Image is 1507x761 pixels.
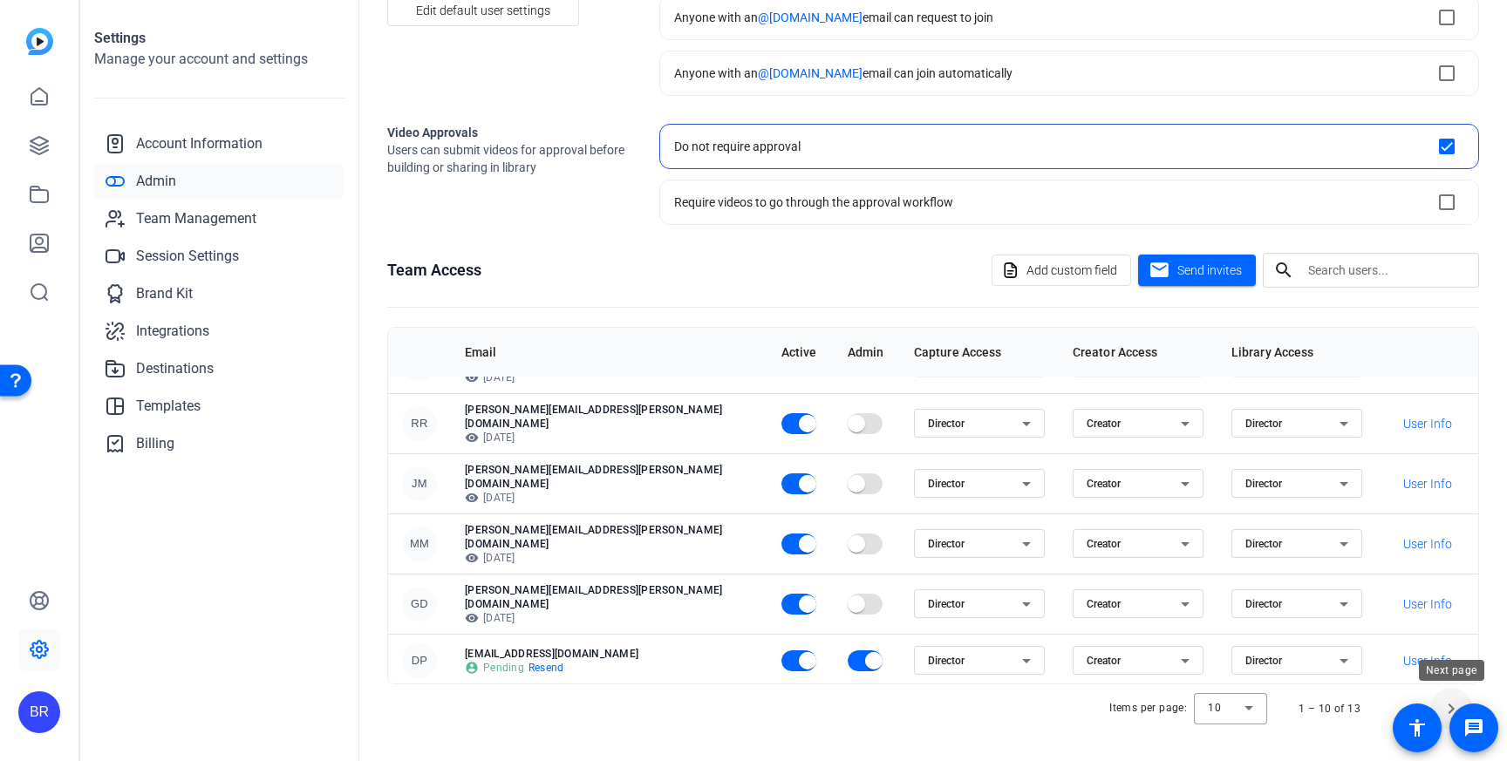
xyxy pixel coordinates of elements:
[674,138,801,155] div: Do not require approval
[94,389,344,424] a: Templates
[94,314,344,349] a: Integrations
[136,208,256,229] span: Team Management
[1245,418,1282,430] span: Director
[992,255,1131,286] button: Add custom field
[1390,588,1464,620] button: User Info
[928,655,965,667] span: Director
[465,611,753,625] p: [DATE]
[1403,535,1452,553] span: User Info
[1087,538,1121,550] span: Creator
[1087,418,1121,430] span: Creator
[1430,688,1472,730] button: Next page
[900,328,1059,377] th: Capture Access
[1463,717,1484,738] mat-icon: message
[1026,254,1117,287] span: Add custom field
[465,370,479,384] mat-icon: visibility
[1263,260,1305,281] mat-icon: search
[94,351,344,386] a: Destinations
[1403,595,1452,613] span: User Info
[387,124,631,141] h2: Video Approvals
[1217,328,1376,377] th: Library Access
[928,598,965,610] span: Director
[94,164,344,199] a: Admin
[1299,700,1360,717] div: 1 – 10 of 13
[1388,688,1430,730] button: Previous page
[1245,655,1282,667] span: Director
[465,491,753,505] p: [DATE]
[528,661,564,675] span: Resend
[928,478,965,490] span: Director
[674,9,993,26] div: Anyone with an email can request to join
[26,28,53,55] img: blue-gradient.svg
[451,328,767,377] th: Email
[834,328,900,377] th: Admin
[674,194,953,211] div: Require videos to go through the approval workflow
[1403,475,1452,493] span: User Info
[465,647,753,661] p: [EMAIL_ADDRESS][DOMAIN_NAME]
[465,661,479,675] mat-icon: account_circle
[674,65,1013,82] div: Anyone with an email can join automatically
[136,396,201,417] span: Templates
[1390,408,1464,439] button: User Info
[1390,645,1464,676] button: User Info
[136,358,214,379] span: Destinations
[465,370,753,384] p: [DATE]
[402,466,437,501] div: JM
[1149,260,1170,282] mat-icon: mail
[1403,652,1452,669] span: User Info
[1245,598,1282,610] span: Director
[465,583,753,611] p: [PERSON_NAME][EMAIL_ADDRESS][PERSON_NAME][DOMAIN_NAME]
[767,328,834,377] th: Active
[1087,478,1121,490] span: Creator
[136,133,263,154] span: Account Information
[1419,660,1484,681] div: Next page
[94,276,344,311] a: Brand Kit
[483,661,524,675] span: Pending
[465,431,479,445] mat-icon: visibility
[465,551,753,565] p: [DATE]
[1138,255,1256,286] button: Send invites
[1245,478,1282,490] span: Director
[18,691,60,733] div: BR
[465,463,753,491] p: [PERSON_NAME][EMAIL_ADDRESS][PERSON_NAME][DOMAIN_NAME]
[1087,655,1121,667] span: Creator
[402,643,437,678] div: DP
[465,491,479,505] mat-icon: visibility
[94,239,344,274] a: Session Settings
[94,49,344,70] h2: Manage your account and settings
[402,406,437,441] div: RR
[94,126,344,161] a: Account Information
[1403,415,1452,432] span: User Info
[402,527,437,561] div: MM
[1059,328,1217,377] th: Creator Access
[465,523,753,551] p: [PERSON_NAME][EMAIL_ADDRESS][PERSON_NAME][DOMAIN_NAME]
[465,611,479,625] mat-icon: visibility
[758,10,863,24] span: @[DOMAIN_NAME]
[94,28,344,49] h1: Settings
[1177,262,1242,280] span: Send invites
[94,201,344,236] a: Team Management
[136,321,209,342] span: Integrations
[465,431,753,445] p: [DATE]
[94,426,344,461] a: Billing
[1087,598,1121,610] span: Creator
[928,418,965,430] span: Director
[136,283,193,304] span: Brand Kit
[758,66,863,80] span: @[DOMAIN_NAME]
[136,171,176,192] span: Admin
[387,258,481,282] h1: Team Access
[1407,717,1428,738] mat-icon: accessibility
[1390,468,1464,499] button: User Info
[1390,348,1464,379] button: User Info
[465,403,753,431] p: [PERSON_NAME][EMAIL_ADDRESS][PERSON_NAME][DOMAIN_NAME]
[387,141,631,176] span: Users can submit videos for approval before building or sharing in library
[1390,528,1464,560] button: User Info
[136,433,174,454] span: Billing
[465,551,479,565] mat-icon: visibility
[1109,699,1187,717] div: Items per page:
[136,246,239,267] span: Session Settings
[1245,538,1282,550] span: Director
[1308,260,1465,281] input: Search users...
[402,587,437,622] div: GD
[928,538,965,550] span: Director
